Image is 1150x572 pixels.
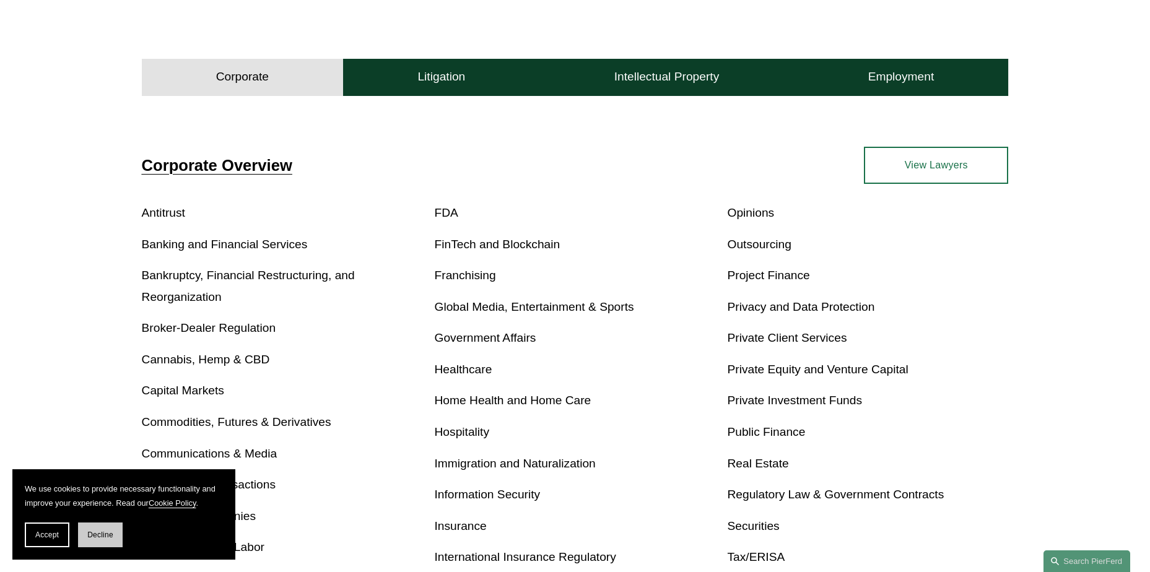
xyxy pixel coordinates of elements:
[149,498,196,508] a: Cookie Policy
[864,147,1008,184] a: View Lawyers
[727,269,809,282] a: Project Finance
[142,447,277,460] a: Communications & Media
[727,206,774,219] a: Opinions
[142,415,331,428] a: Commodities, Futures & Derivatives
[435,300,634,313] a: Global Media, Entertainment & Sports
[727,488,944,501] a: Regulatory Law & Government Contracts
[435,331,536,344] a: Government Affairs
[417,69,465,84] h4: Litigation
[727,394,862,407] a: Private Investment Funds
[435,425,490,438] a: Hospitality
[868,69,934,84] h4: Employment
[435,394,591,407] a: Home Health and Home Care
[727,331,847,344] a: Private Client Services
[435,269,496,282] a: Franchising
[614,69,720,84] h4: Intellectual Property
[12,469,235,560] section: Cookie banner
[142,384,224,397] a: Capital Markets
[727,363,908,376] a: Private Equity and Venture Capital
[142,353,270,366] a: Cannabis, Hemp & CBD
[142,238,308,251] a: Banking and Financial Services
[727,519,779,532] a: Securities
[435,550,616,563] a: International Insurance Regulatory
[142,206,185,219] a: Antitrust
[727,238,791,251] a: Outsourcing
[435,238,560,251] a: FinTech and Blockchain
[78,522,123,547] button: Decline
[435,206,458,219] a: FDA
[142,269,355,303] a: Bankruptcy, Financial Restructuring, and Reorganization
[435,457,596,470] a: Immigration and Naturalization
[727,457,788,470] a: Real Estate
[727,425,805,438] a: Public Finance
[216,69,269,84] h4: Corporate
[435,363,492,376] a: Healthcare
[25,482,223,510] p: We use cookies to provide necessary functionality and improve your experience. Read our .
[727,550,785,563] a: Tax/ERISA
[87,531,113,539] span: Decline
[142,321,276,334] a: Broker-Dealer Regulation
[1043,550,1130,572] a: Search this site
[727,300,874,313] a: Privacy and Data Protection
[435,488,541,501] a: Information Security
[25,522,69,547] button: Accept
[435,519,487,532] a: Insurance
[35,531,59,539] span: Accept
[142,540,264,553] a: Employment and Labor
[142,157,292,174] a: Corporate Overview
